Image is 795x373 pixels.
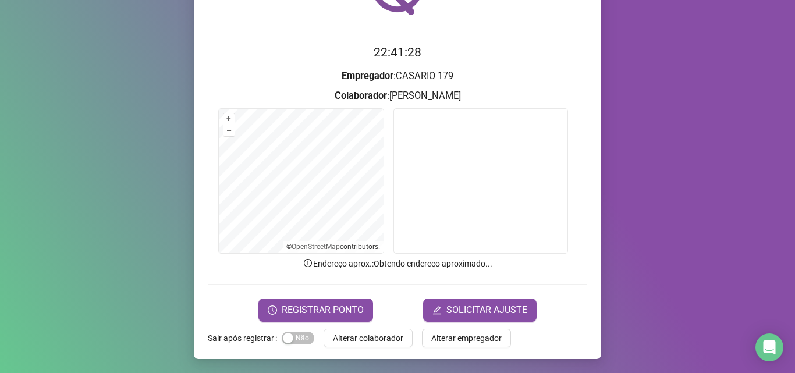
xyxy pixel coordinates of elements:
a: OpenStreetMap [292,243,340,251]
button: + [223,113,235,125]
span: clock-circle [268,305,277,315]
span: Alterar colaborador [333,332,403,344]
button: – [223,125,235,136]
strong: Empregador [342,70,393,81]
div: Open Intercom Messenger [755,333,783,361]
span: REGISTRAR PONTO [282,303,364,317]
span: info-circle [303,258,313,268]
span: Alterar empregador [431,332,502,344]
button: REGISTRAR PONTO [258,299,373,322]
li: © contributors. [286,243,380,251]
button: Alterar colaborador [324,329,413,347]
h3: : [PERSON_NAME] [208,88,587,104]
span: edit [432,305,442,315]
p: Endereço aprox. : Obtendo endereço aproximado... [208,257,587,270]
button: Alterar empregador [422,329,511,347]
button: editSOLICITAR AJUSTE [423,299,537,322]
h3: : CASARIO 179 [208,69,587,84]
time: 22:41:28 [374,45,421,59]
span: SOLICITAR AJUSTE [446,303,527,317]
strong: Colaborador [335,90,387,101]
label: Sair após registrar [208,329,282,347]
